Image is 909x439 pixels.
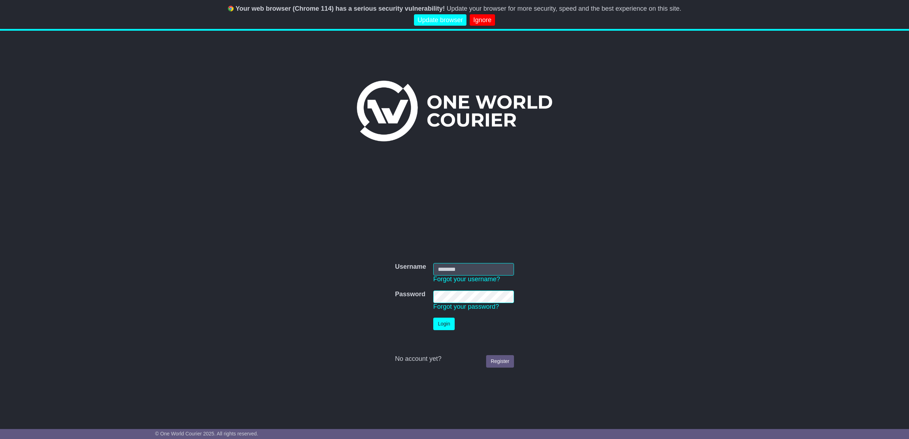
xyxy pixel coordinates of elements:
span: Update your browser for more security, speed and the best experience on this site. [446,5,681,12]
a: Forgot your password? [433,303,499,310]
label: Username [395,263,426,271]
img: One World [357,81,552,141]
a: Register [486,355,514,368]
a: Forgot your username? [433,276,500,283]
a: Ignore [470,14,495,26]
span: © One World Courier 2025. All rights reserved. [155,431,258,437]
button: Login [433,318,455,330]
label: Password [395,291,425,298]
a: Update browser [414,14,466,26]
div: No account yet? [395,355,514,363]
b: Your web browser (Chrome 114) has a serious security vulnerability! [236,5,445,12]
